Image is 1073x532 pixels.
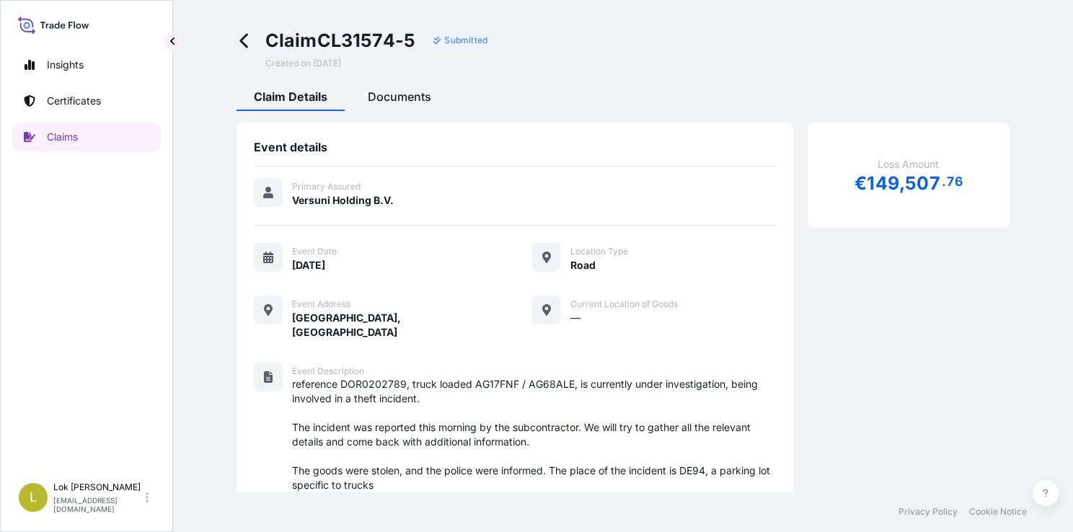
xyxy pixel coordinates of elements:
[867,174,899,192] span: 149
[313,58,341,69] span: [DATE]
[942,177,946,186] span: .
[265,29,416,52] span: Claim CL31574-5
[292,181,361,192] span: Primary Assured
[855,174,867,192] span: €
[898,506,958,518] a: Privacy Policy
[570,311,580,325] span: —
[947,177,962,186] span: 76
[570,298,678,310] span: Current Location of Goods
[12,123,161,151] a: Claims
[254,89,327,104] span: Claim Details
[265,58,341,69] span: Created on
[292,258,325,272] span: [DATE]
[47,58,84,72] p: Insights
[254,140,327,154] span: Event details
[12,87,161,115] a: Certificates
[292,311,498,340] span: [GEOGRAPHIC_DATA], [GEOGRAPHIC_DATA]
[292,377,776,492] span: reference DOR0202789, truck loaded AG17FNF / AG68ALE, is currently under investigation, being inv...
[570,246,628,257] span: Location Type
[292,246,337,257] span: Event Date
[899,174,905,192] span: ,
[12,50,161,79] a: Insights
[47,130,78,144] p: Claims
[53,482,143,493] p: Lok [PERSON_NAME]
[969,506,1027,518] a: Cookie Notice
[905,174,940,192] span: 507
[570,258,596,272] span: Road
[444,35,487,46] p: Submitted
[30,490,37,505] span: L
[292,298,350,310] span: Event Address
[47,94,101,108] p: Certificates
[878,157,939,172] span: Loss Amount
[53,496,143,513] p: [EMAIL_ADDRESS][DOMAIN_NAME]
[292,365,364,377] span: Event Description
[368,89,431,104] span: Documents
[292,193,394,208] span: Versuni Holding B.V.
